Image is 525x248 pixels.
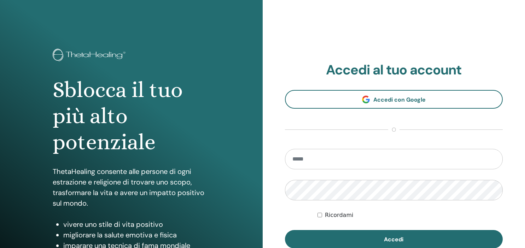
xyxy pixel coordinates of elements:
[373,96,426,103] span: Accedi con Google
[325,211,353,219] label: Ricordami
[388,126,399,134] span: o
[53,77,210,156] h1: Sblocca il tuo più alto potenziale
[53,166,210,208] p: ThetaHealing consente alle persone di ogni estrazione e religione di trovare uno scopo, trasforma...
[285,62,503,78] h2: Accedi al tuo account
[384,236,403,243] span: Accedi
[63,219,210,230] li: vivere uno stile di vita positivo
[63,230,210,240] li: migliorare la salute emotiva e fisica
[285,90,503,109] a: Accedi con Google
[317,211,503,219] div: Keep me authenticated indefinitely or until I manually logout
